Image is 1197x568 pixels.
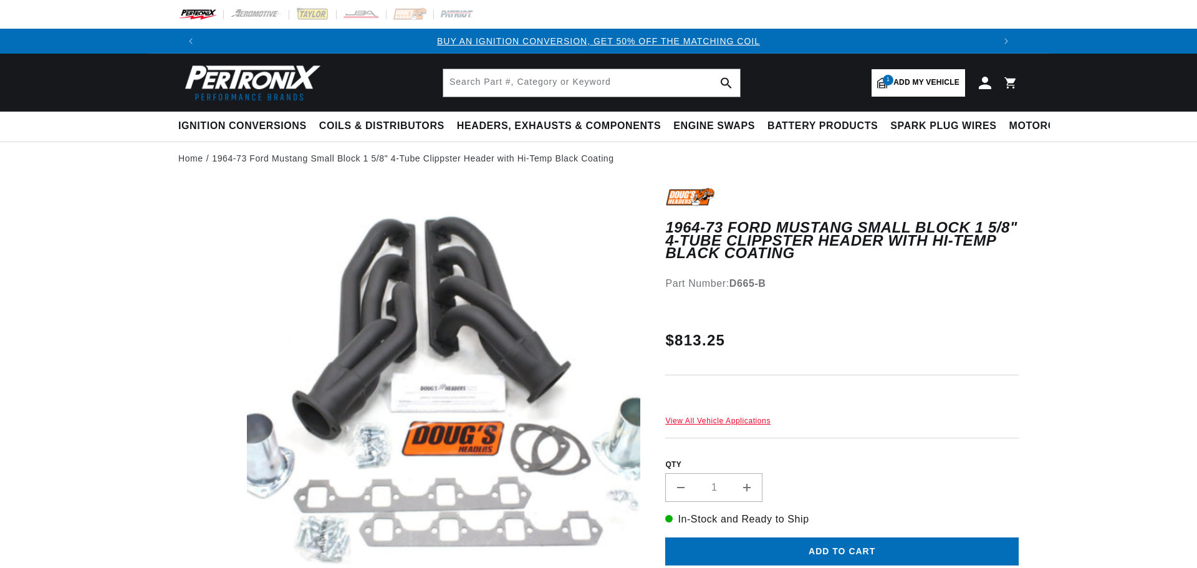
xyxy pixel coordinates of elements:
label: QTY [665,460,1019,470]
a: 1Add my vehicle [872,69,965,97]
span: Motorcycle [1009,120,1084,133]
input: Search Part #, Category or Keyword [443,69,740,97]
summary: Motorcycle [1003,112,1090,141]
div: Announcement [203,34,994,48]
span: Engine Swaps [673,120,755,133]
div: 1 of 3 [203,34,994,48]
p: In-Stock and Ready to Ship [665,511,1019,527]
h1: 1964-73 Ford Mustang Small Block 1 5/8" 4-Tube Clippster Header with Hi-Temp Black Coating [665,221,1019,259]
span: Spark Plug Wires [890,120,996,133]
button: search button [713,69,740,97]
summary: Headers, Exhausts & Components [451,112,667,141]
slideshow-component: Translation missing: en.sections.announcements.announcement_bar [147,29,1050,54]
summary: Engine Swaps [667,112,761,141]
span: 1 [883,75,893,85]
button: Translation missing: en.sections.announcements.previous_announcement [178,29,203,54]
summary: Ignition Conversions [178,112,313,141]
span: Headers, Exhausts & Components [457,120,661,133]
div: Part Number: [665,276,1019,292]
img: Pertronix [178,61,322,104]
button: Translation missing: en.sections.announcements.next_announcement [994,29,1019,54]
button: Add to cart [665,537,1019,566]
a: View All Vehicle Applications [665,416,771,425]
span: Ignition Conversions [178,120,307,133]
span: $813.25 [665,329,725,352]
a: 1964-73 Ford Mustang Small Block 1 5/8" 4-Tube Clippster Header with Hi-Temp Black Coating [212,152,613,165]
strong: D665-B [729,278,766,289]
summary: Coils & Distributors [313,112,451,141]
span: Coils & Distributors [319,120,445,133]
a: BUY AN IGNITION CONVERSION, GET 50% OFF THE MATCHING COIL [437,36,760,46]
span: Add my vehicle [893,77,959,89]
summary: Spark Plug Wires [884,112,1002,141]
summary: Battery Products [761,112,884,141]
span: Battery Products [767,120,878,133]
a: Home [178,152,203,165]
nav: breadcrumbs [178,152,1019,165]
